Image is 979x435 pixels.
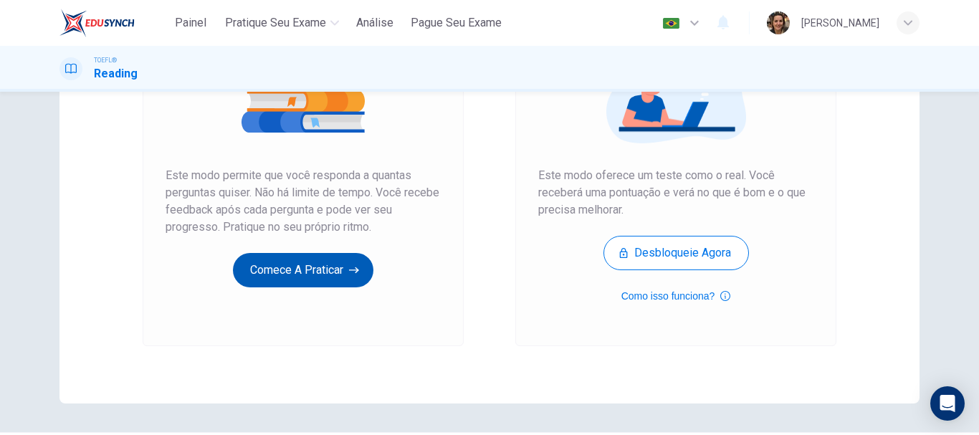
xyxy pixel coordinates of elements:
[538,167,813,219] span: Este modo oferece um teste como o real. Você receberá uma pontuação e verá no que é bom e o que p...
[801,14,879,32] div: [PERSON_NAME]
[233,253,373,287] button: Comece a praticar
[168,10,214,36] button: Painel
[621,287,731,305] button: Como isso funciona?
[662,18,680,29] img: pt
[175,14,206,32] span: Painel
[350,10,399,36] button: Análise
[603,236,749,270] button: Desbloqueie agora
[59,9,135,37] img: EduSynch logo
[59,9,168,37] a: EduSynch logo
[411,14,502,32] span: Pague Seu Exame
[94,55,117,65] span: TOEFL®
[94,65,138,82] h1: Reading
[930,386,965,421] div: Open Intercom Messenger
[767,11,790,34] img: Profile picture
[405,10,507,36] button: Pague Seu Exame
[356,14,393,32] span: Análise
[225,14,326,32] span: Pratique seu exame
[166,167,441,236] span: Este modo permite que você responda a quantas perguntas quiser. Não há limite de tempo. Você rece...
[219,10,345,36] button: Pratique seu exame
